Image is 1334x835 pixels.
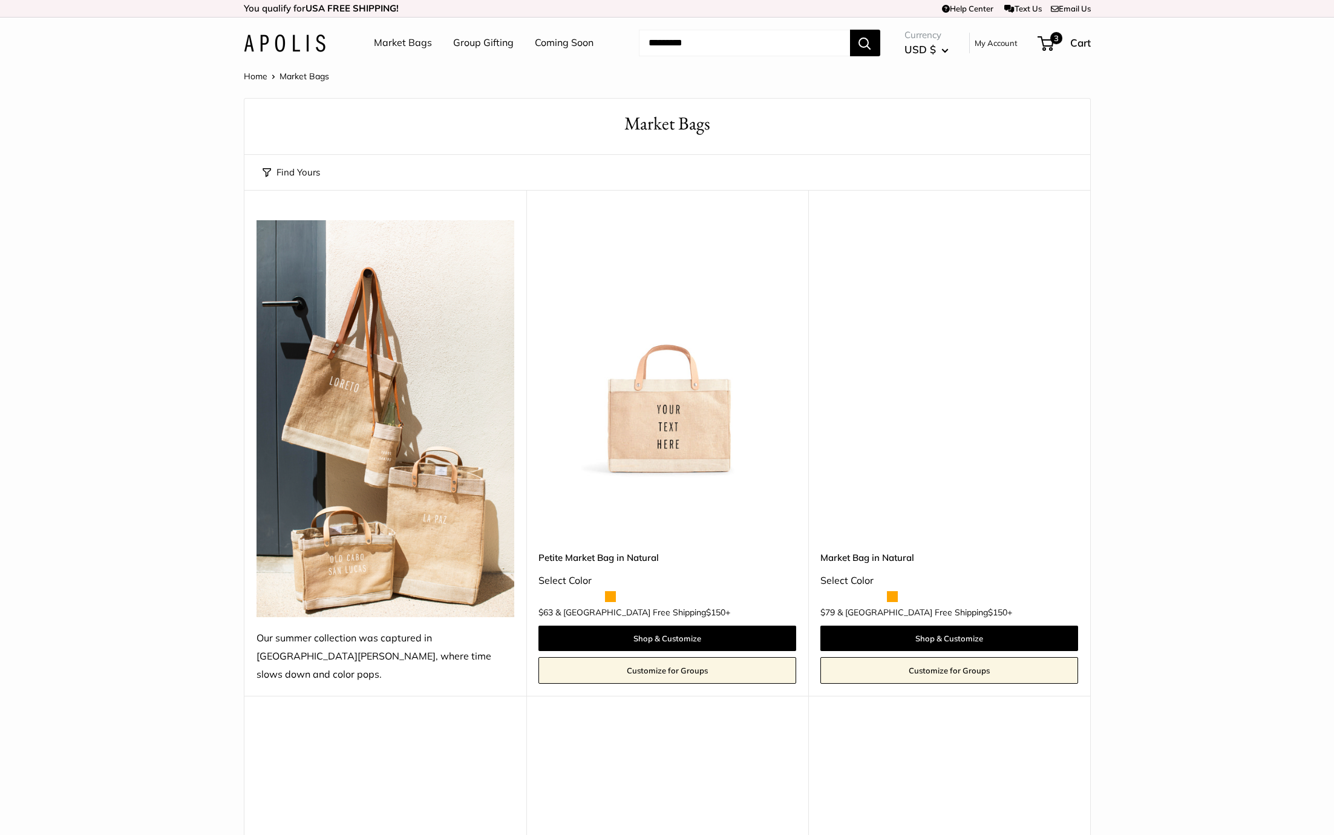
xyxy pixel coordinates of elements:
[263,164,320,181] button: Find Yours
[538,220,796,478] img: Petite Market Bag in Natural
[988,607,1007,618] span: $150
[555,608,730,617] span: & [GEOGRAPHIC_DATA] Free Shipping +
[244,71,267,82] a: Home
[374,34,432,52] a: Market Bags
[280,71,329,82] span: Market Bags
[904,40,949,59] button: USD $
[904,27,949,44] span: Currency
[538,220,796,478] a: Petite Market Bag in Naturaldescription_Effortless style that elevates every moment
[820,551,1078,565] a: Market Bag in Natural
[820,572,1078,590] div: Select Color
[850,30,880,56] button: Search
[837,608,1012,617] span: & [GEOGRAPHIC_DATA] Free Shipping +
[538,572,796,590] div: Select Color
[263,111,1072,137] h1: Market Bags
[1039,33,1091,53] a: 3 Cart
[538,626,796,651] a: Shop & Customize
[820,607,835,618] span: $79
[535,34,593,52] a: Coming Soon
[1070,36,1091,49] span: Cart
[257,629,514,684] div: Our summer collection was captured in [GEOGRAPHIC_DATA][PERSON_NAME], where time slows down and c...
[706,607,725,618] span: $150
[942,4,993,13] a: Help Center
[306,2,399,14] strong: USA FREE SHIPPING!
[1050,32,1062,44] span: 3
[639,30,850,56] input: Search...
[820,220,1078,478] a: Market Bag in NaturalMarket Bag in Natural
[244,34,325,52] img: Apolis
[820,626,1078,651] a: Shop & Customize
[820,657,1078,684] a: Customize for Groups
[1004,4,1041,13] a: Text Us
[1051,4,1091,13] a: Email Us
[257,220,514,617] img: Our summer collection was captured in Todos Santos, where time slows down and color pops.
[244,68,329,84] nav: Breadcrumb
[904,43,936,56] span: USD $
[538,657,796,684] a: Customize for Groups
[453,34,514,52] a: Group Gifting
[975,36,1018,50] a: My Account
[538,551,796,565] a: Petite Market Bag in Natural
[538,607,553,618] span: $63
